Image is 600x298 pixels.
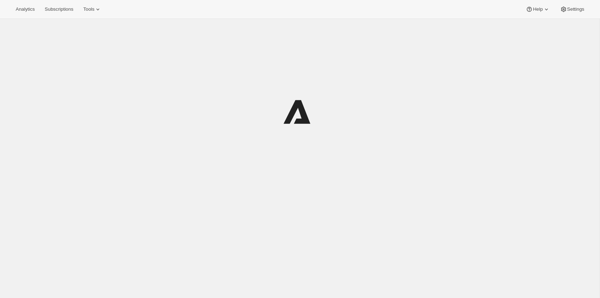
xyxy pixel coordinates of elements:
span: Analytics [16,6,35,12]
span: Settings [567,6,584,12]
button: Analytics [11,4,39,14]
span: Subscriptions [45,6,73,12]
button: Tools [79,4,106,14]
span: Help [533,6,542,12]
span: Tools [83,6,94,12]
button: Help [521,4,554,14]
button: Subscriptions [40,4,77,14]
button: Settings [556,4,589,14]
